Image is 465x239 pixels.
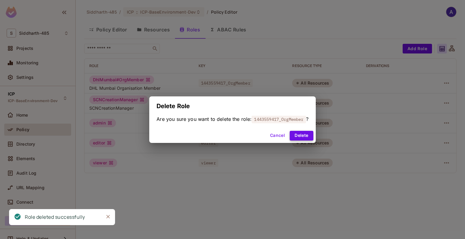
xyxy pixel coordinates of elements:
div: Role deleted successfully [25,213,85,221]
button: Delete [290,131,313,140]
span: Are you sure you want to delete the role: ? [157,116,308,122]
h2: Delete Role [149,96,315,116]
button: Cancel [268,131,287,140]
button: Close [104,212,113,221]
span: 1443559417_OrgMember [252,115,306,123]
